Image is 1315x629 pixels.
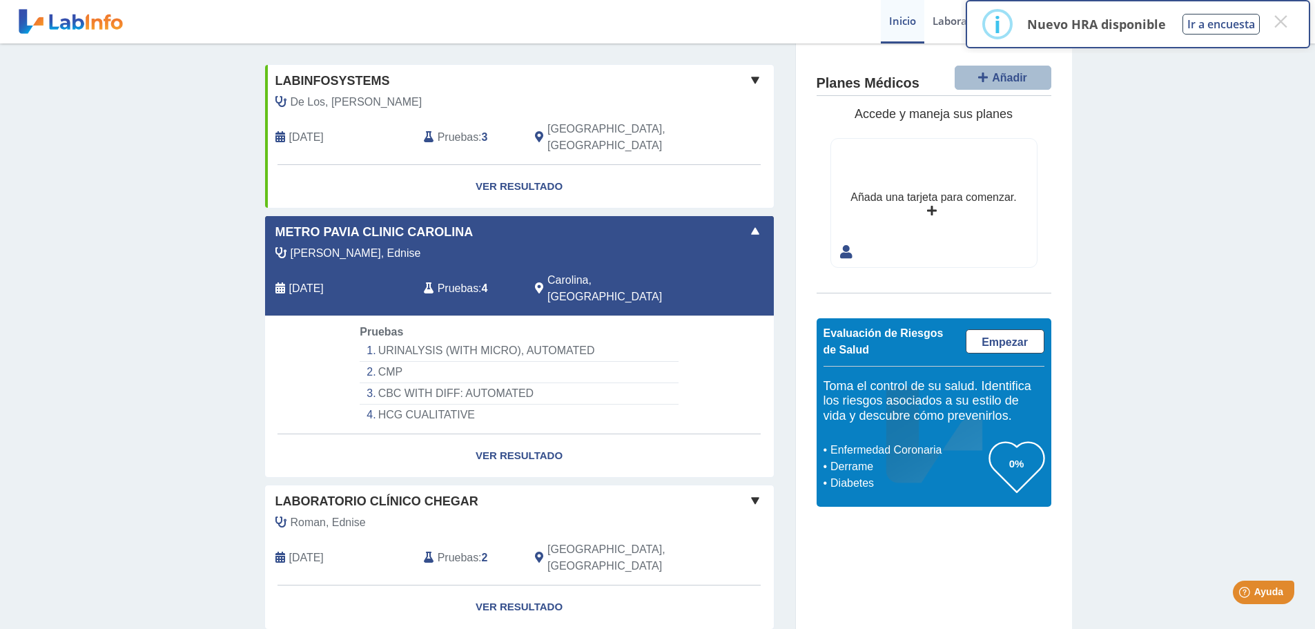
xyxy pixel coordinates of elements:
div: : [413,541,525,574]
b: 2 [482,552,488,563]
span: Rio Grande, PR [547,541,700,574]
span: 2025-08-15 [289,280,324,297]
span: Pruebas [438,280,478,297]
span: Evaluación de Riesgos de Salud [824,327,944,356]
span: Pruebas [438,550,478,566]
div: Añada una tarjeta para comenzar. [850,189,1016,206]
span: Pruebas [360,326,403,338]
p: Nuevo HRA disponible [1027,16,1166,32]
li: Diabetes [827,475,989,492]
b: 3 [482,131,488,143]
span: De Los, Maria [291,94,422,110]
button: Añadir [955,66,1051,90]
a: Ver Resultado [265,434,774,478]
span: Empezar [982,336,1028,348]
span: Carolina, PR [547,272,700,305]
h3: 0% [989,455,1044,472]
a: Empezar [966,329,1044,354]
li: CBC WITH DIFF: AUTOMATED [360,383,678,405]
button: Ir a encuesta [1182,14,1260,35]
div: i [994,12,1001,37]
h5: Toma el control de su salud. Identifica los riesgos asociados a su estilo de vida y descubre cómo... [824,379,1044,424]
span: Añadir [992,72,1027,84]
span: 2019-11-23 [289,129,324,146]
li: URINALYSIS (WITH MICRO), AUTOMATED [360,340,678,362]
li: Derrame [827,458,989,475]
span: Roman Ruperto, Ednise [291,245,421,262]
span: Rio Grande, PR [547,121,700,154]
a: Ver Resultado [265,586,774,629]
span: 2025-06-09 [289,550,324,566]
a: Ver Resultado [265,165,774,209]
button: Close this dialog [1268,9,1293,34]
li: CMP [360,362,678,383]
iframe: Help widget launcher [1192,575,1300,614]
div: : [413,121,525,154]
b: 4 [482,282,488,294]
li: HCG CUALITATIVE [360,405,678,425]
span: Labinfosystems [275,72,390,90]
span: Metro Pavia Clinic Carolina [275,223,474,242]
h4: Planes Médicos [817,75,919,92]
span: Roman, Ednise [291,514,366,531]
div: : [413,272,525,305]
span: Laboratorio Clínico Chegar [275,492,478,511]
span: Accede y maneja sus planes [855,107,1013,121]
li: Enfermedad Coronaria [827,442,989,458]
span: Pruebas [438,129,478,146]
